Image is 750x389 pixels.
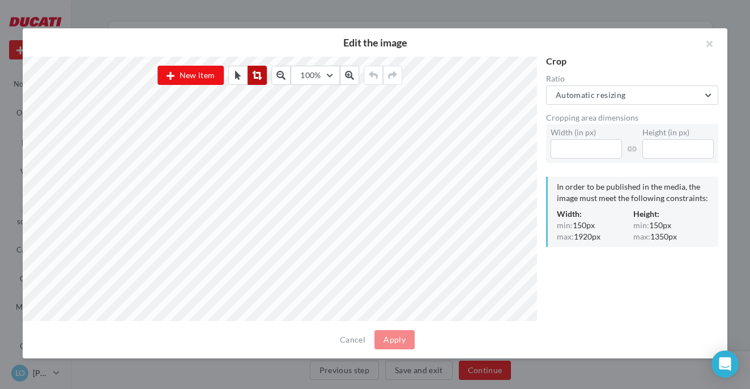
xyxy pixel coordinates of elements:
button: Apply [374,330,415,349]
label: Width (in px) [551,129,622,136]
div: Crop [546,57,718,66]
span: max: [557,233,574,241]
div: Height: [633,208,710,220]
div: In order to be published in the media, the image must meet the following constraints: [557,181,709,204]
div: Cropping area dimensions [546,114,718,122]
span: min: [557,221,573,229]
span: max: [633,233,650,241]
button: Automatic resizing [546,86,718,105]
span: Automatic resizing [556,90,625,100]
div: Width: [557,208,633,220]
button: New item [157,66,224,85]
div: 1350px [633,231,710,242]
span: min: [633,221,649,229]
div: Open Intercom Messenger [711,350,739,378]
button: Cancel [335,333,370,347]
h2: Edit the image [41,37,709,48]
div: 150px [633,220,710,231]
label: Height (in px) [642,129,714,136]
div: 1920px [557,231,633,242]
div: 150px [557,220,633,231]
label: Ratio [546,75,718,83]
button: 100% [291,66,339,85]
